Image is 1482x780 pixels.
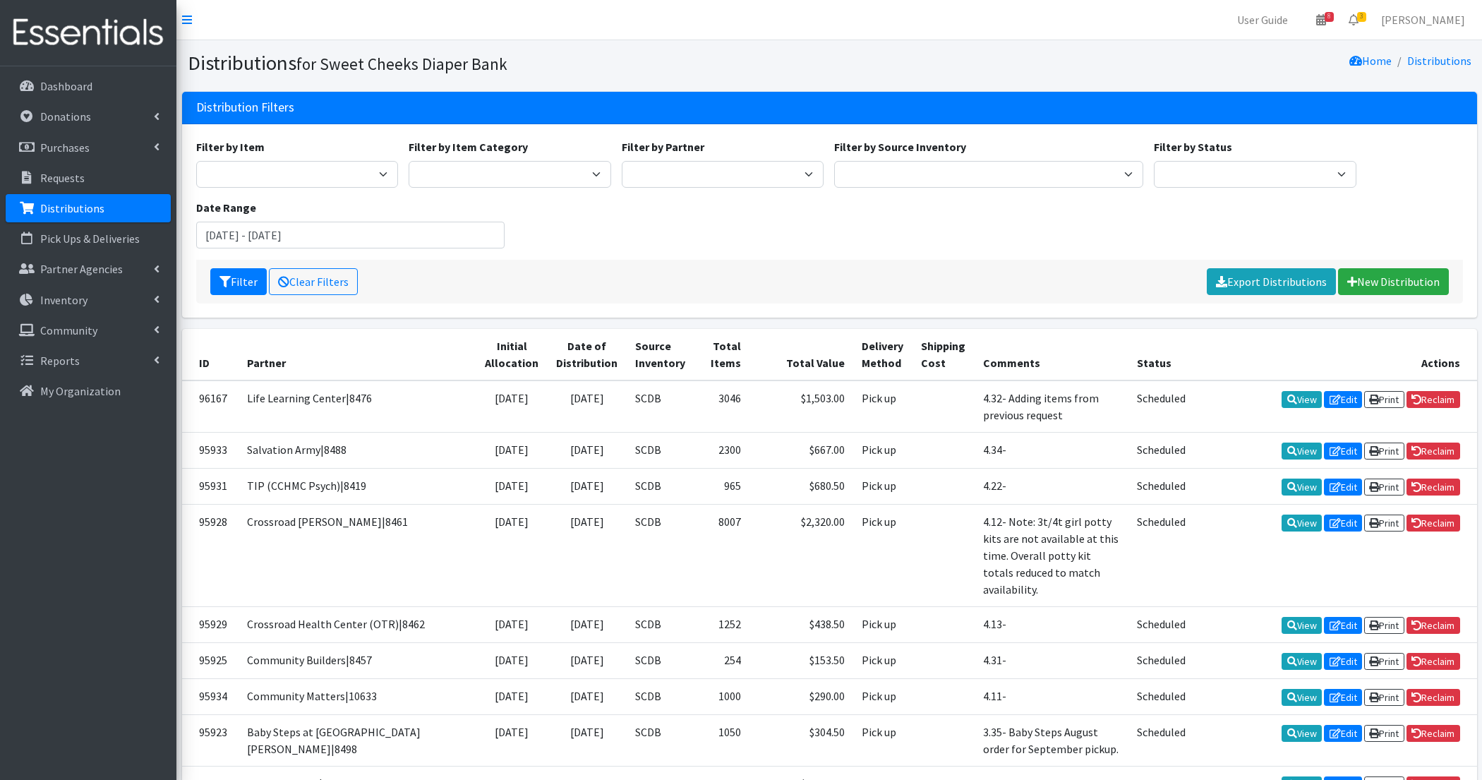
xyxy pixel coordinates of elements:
td: Pick up [853,504,912,606]
label: Date Range [196,199,256,216]
td: TIP (CCHMC Psych)|8419 [239,468,476,504]
a: Edit [1324,515,1362,532]
p: Partner Agencies [40,262,123,276]
th: Initial Allocation [476,329,548,380]
td: 95925 [182,642,239,678]
label: Filter by Status [1154,138,1232,155]
a: [PERSON_NAME] [1370,6,1476,34]
a: Reclaim [1406,725,1460,742]
td: Community Matters|10633 [239,679,476,715]
td: 95934 [182,679,239,715]
td: Baby Steps at [GEOGRAPHIC_DATA][PERSON_NAME]|8498 [239,715,476,767]
td: 96167 [182,380,239,433]
a: Print [1364,689,1404,706]
td: SCDB [627,715,694,767]
td: Community Builders|8457 [239,642,476,678]
td: [DATE] [548,432,627,468]
td: Life Learning Center|8476 [239,380,476,433]
th: Source Inventory [627,329,694,380]
td: 95933 [182,432,239,468]
a: Export Distributions [1207,268,1336,295]
td: Scheduled [1128,380,1194,433]
label: Filter by Partner [622,138,704,155]
td: [DATE] [548,468,627,504]
td: Pick up [853,715,912,767]
a: View [1282,443,1322,460]
td: $290.00 [749,679,853,715]
td: Scheduled [1128,432,1194,468]
a: Reclaim [1406,479,1460,496]
td: $1,503.00 [749,380,853,433]
td: SCDB [627,504,694,606]
p: Donations [40,109,91,124]
p: Reports [40,354,80,368]
a: Print [1364,391,1404,408]
td: SCDB [627,642,694,678]
td: $304.50 [749,715,853,767]
td: 4.12- Note: 3t/4t girl potty kits are not available at this time. Overall potty kit totals reduce... [975,504,1128,606]
a: Requests [6,164,171,192]
td: $2,320.00 [749,504,853,606]
a: Reclaim [1406,515,1460,532]
td: Pick up [853,606,912,642]
th: ID [182,329,239,380]
td: [DATE] [476,504,548,606]
a: Print [1364,515,1404,532]
td: [DATE] [476,468,548,504]
p: Community [40,323,97,337]
a: 3 [1337,6,1370,34]
td: Crossroad [PERSON_NAME]|8461 [239,504,476,606]
a: Pick Ups & Deliveries [6,224,171,253]
td: 965 [694,468,749,504]
a: View [1282,617,1322,634]
p: Requests [40,171,85,185]
a: View [1282,689,1322,706]
td: Pick up [853,679,912,715]
label: Filter by Item Category [409,138,528,155]
a: Distributions [1407,54,1471,68]
td: SCDB [627,468,694,504]
a: Print [1364,617,1404,634]
a: Clear Filters [269,268,358,295]
a: Reports [6,347,171,375]
img: HumanEssentials [6,9,171,56]
a: Print [1364,479,1404,496]
td: Scheduled [1128,642,1194,678]
td: [DATE] [476,679,548,715]
td: [DATE] [476,642,548,678]
a: Dashboard [6,72,171,100]
a: Edit [1324,725,1362,742]
p: Distributions [40,201,104,215]
td: SCDB [627,606,694,642]
a: Edit [1324,479,1362,496]
td: 2300 [694,432,749,468]
td: $438.50 [749,606,853,642]
button: Filter [210,268,267,295]
p: Purchases [40,140,90,155]
td: [DATE] [476,432,548,468]
td: 4.34- [975,432,1128,468]
a: View [1282,479,1322,496]
a: Reclaim [1406,617,1460,634]
a: Partner Agencies [6,255,171,283]
td: Scheduled [1128,468,1194,504]
th: Total Value [749,329,853,380]
a: Print [1364,443,1404,460]
a: Edit [1324,391,1362,408]
p: Inventory [40,293,88,307]
td: 1050 [694,715,749,767]
td: 95931 [182,468,239,504]
td: 1000 [694,679,749,715]
td: Pick up [853,642,912,678]
td: 254 [694,642,749,678]
th: Partner [239,329,476,380]
td: 95923 [182,715,239,767]
td: Pick up [853,432,912,468]
td: $667.00 [749,432,853,468]
a: Edit [1324,689,1362,706]
td: Pick up [853,468,912,504]
td: [DATE] [476,715,548,767]
h3: Distribution Filters [196,100,294,115]
a: Edit [1324,653,1362,670]
td: [DATE] [548,679,627,715]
